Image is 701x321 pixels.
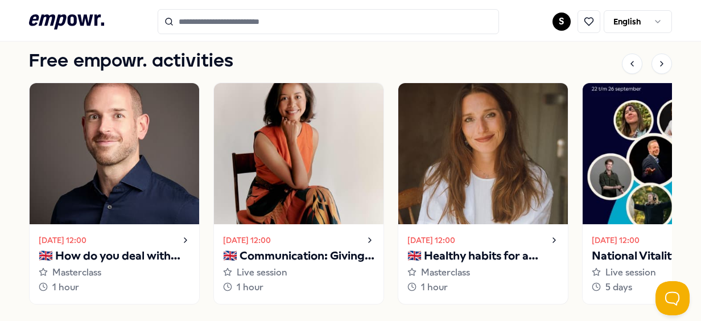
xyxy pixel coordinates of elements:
div: 1 hour [39,280,190,295]
div: Live session [223,265,374,280]
img: activity image [30,83,199,224]
time: [DATE] 12:00 [39,234,86,246]
time: [DATE] 12:00 [407,234,455,246]
button: S [552,13,571,31]
p: 🇬🇧 Communication: Giving and receiving feedback [223,247,374,265]
a: [DATE] 12:00🇬🇧 How do you deal with your inner critic?Masterclass1 hour [29,83,200,304]
div: Masterclass [407,265,559,280]
img: activity image [214,83,384,224]
div: 1 hour [407,280,559,295]
div: Masterclass [39,265,190,280]
a: [DATE] 12:00🇬🇧 Communication: Giving and receiving feedbackLive session1 hour [213,83,384,304]
a: [DATE] 12:00🇬🇧 Healthy habits for a stress-free start to the yearMasterclass1 hour [398,83,568,304]
input: Search for products, categories or subcategories [158,9,499,34]
p: 🇬🇧 Healthy habits for a stress-free start to the year [407,247,559,265]
div: 1 hour [223,280,374,295]
img: activity image [398,83,568,224]
iframe: Help Scout Beacon - Open [655,281,690,315]
time: [DATE] 12:00 [592,234,640,246]
p: 🇬🇧 How do you deal with your inner critic? [39,247,190,265]
time: [DATE] 12:00 [223,234,271,246]
h1: Free empowr. activities [29,47,233,76]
